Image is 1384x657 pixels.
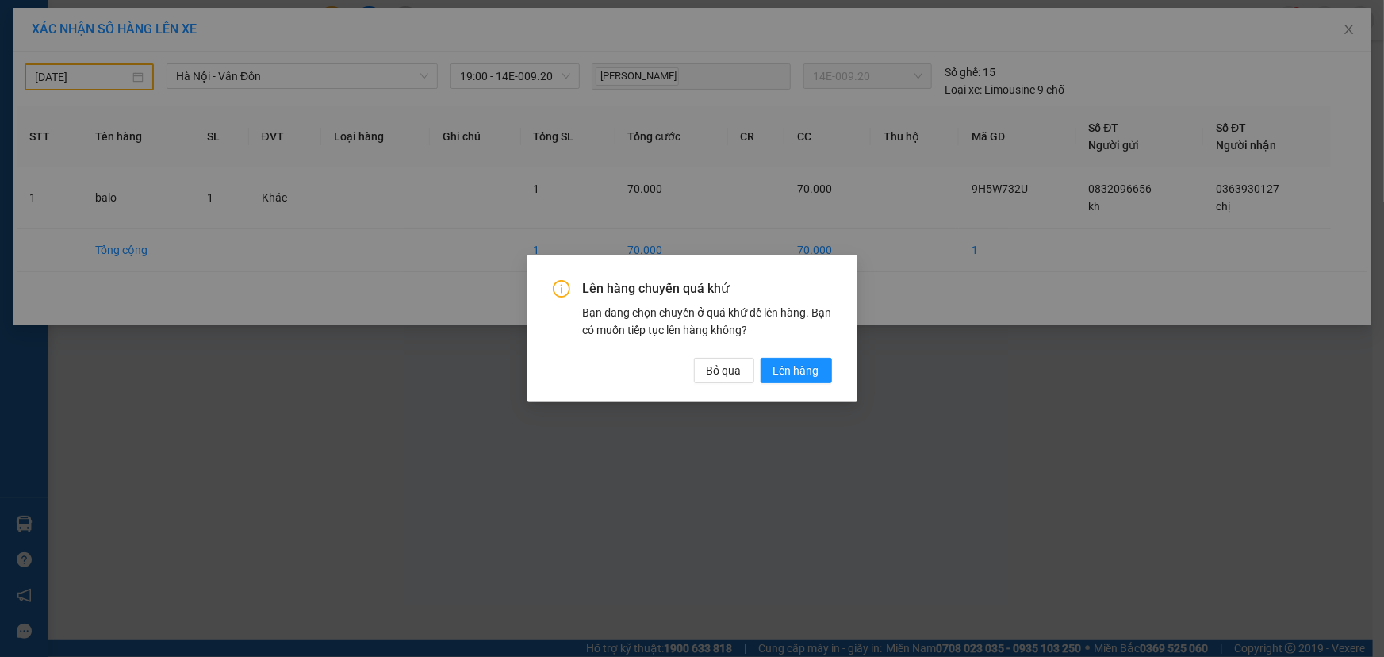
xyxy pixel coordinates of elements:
span: Lên hàng [773,362,819,379]
button: Lên hàng [761,358,832,383]
button: Bỏ qua [694,358,754,383]
span: info-circle [553,280,570,298]
span: Lên hàng chuyến quá khứ [583,280,832,298]
div: Bạn đang chọn chuyến ở quá khứ để lên hàng. Bạn có muốn tiếp tục lên hàng không? [583,304,832,339]
span: Bỏ qua [707,362,742,379]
